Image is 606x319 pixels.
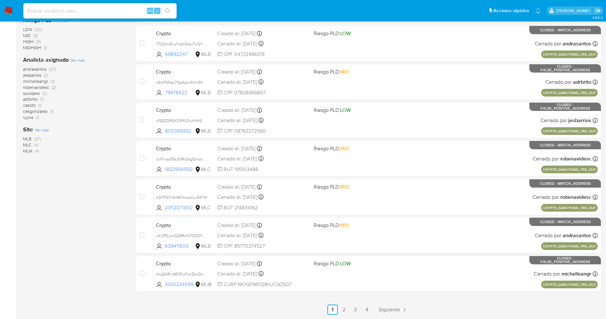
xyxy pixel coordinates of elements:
span: 3.155.0 [592,15,603,20]
span: s [156,8,158,14]
button: search-icon [161,6,174,15]
a: Salir [594,7,601,14]
span: Accesos rápidos [493,7,529,14]
a: Notificaciones [535,8,541,13]
p: jesica.barrios@mercadolibre.com [556,8,592,14]
input: Buscar usuario o caso... [23,7,177,15]
span: Alt [148,8,153,14]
